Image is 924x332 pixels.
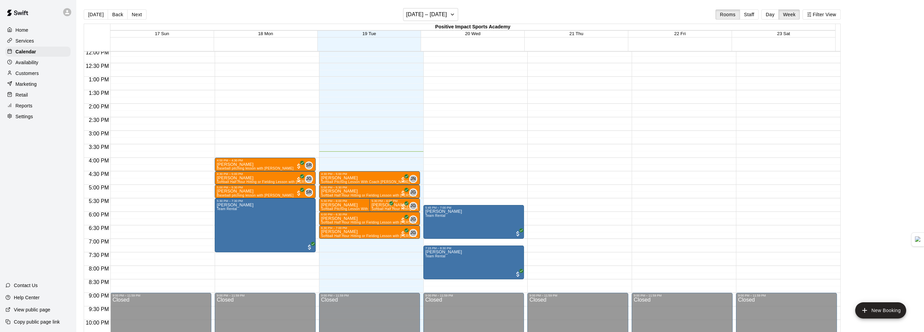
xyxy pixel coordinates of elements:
[87,117,111,123] span: 2:30 PM
[5,90,71,100] a: Retail
[308,188,313,197] span: Steve Ratzer
[215,171,316,185] div: 4:30 PM – 5:00 PM: Harper Burnett
[321,294,418,297] div: 9:00 PM – 11:59 PM
[217,172,314,176] div: 4:30 PM – 5:00 PM
[84,63,110,69] span: 12:30 PM
[514,271,521,278] span: All customers have paid
[425,254,446,258] span: Team Rental
[112,294,209,297] div: 9:00 PM – 11:59 PM
[5,47,71,57] div: Calendar
[425,294,522,297] div: 9:00 PM – 11:59 PM
[16,70,39,77] p: Customers
[87,104,111,109] span: 2:00 PM
[5,111,71,122] a: Settings
[305,175,313,183] div: Jaden Goodwin
[5,79,71,89] div: Marketing
[127,9,146,20] button: Next
[306,189,312,196] span: SR
[108,9,128,20] button: Back
[321,207,410,211] span: Softball Pitching Lesson With Coach [PERSON_NAME]
[87,158,111,163] span: 4:00 PM
[409,202,417,210] div: Jaden Goodwin
[740,9,759,20] button: Staff
[409,229,417,237] div: Jaden Goodwin
[321,194,429,197] span: Softball Half Hour Hitting or Fielding Lesson with [PERSON_NAME]
[87,239,111,245] span: 7:00 PM
[5,36,71,46] div: Services
[84,320,110,326] span: 10:00 PM
[5,68,71,78] div: Customers
[16,81,37,87] p: Marketing
[425,214,446,218] span: Team Rental
[217,180,325,184] span: Softball Half Hour Hitting or Fielding Lesson with [PERSON_NAME]
[87,266,111,272] span: 8:00 PM
[14,294,39,301] p: Help Center
[411,189,416,196] span: JG
[295,190,302,197] span: All customers have paid
[16,48,36,55] p: Calendar
[514,230,521,237] span: All customers have paid
[412,188,417,197] span: Jaden Goodwin
[215,198,316,252] div: 5:30 PM – 7:30 PM: Team Rental
[217,294,314,297] div: 9:00 PM – 11:59 PM
[778,9,800,20] button: Week
[371,207,480,211] span: Softball Half Hour Hitting or Fielding Lesson with [PERSON_NAME]
[400,176,406,183] span: All customers have paid
[362,31,376,36] button: 19 Tue
[403,8,458,21] button: [DATE] – [DATE]
[465,31,480,36] button: 20 Wed
[306,176,312,182] span: JG
[412,202,417,210] span: Jaden Goodwin
[321,172,418,176] div: 4:30 PM – 5:00 PM
[16,37,34,44] p: Services
[87,198,111,204] span: 5:30 PM
[385,203,391,210] span: All customers have paid
[412,175,417,183] span: Julie Newlands
[84,9,108,20] button: [DATE]
[409,175,417,183] div: Julie Newlands
[14,318,60,325] p: Copy public page link
[155,31,169,36] button: 17 Sun
[217,199,314,203] div: 5:30 PM – 7:30 PM
[16,92,28,98] p: Retail
[738,294,835,297] div: 9:00 PM – 11:59 PM
[570,31,583,36] button: 21 Thu
[425,206,522,209] div: 5:45 PM – 7:00 PM
[87,131,111,136] span: 3:00 PM
[5,25,71,35] a: Home
[87,225,111,231] span: 6:30 PM
[321,186,418,189] div: 5:00 PM – 5:30 PM
[87,212,111,218] span: 6:00 PM
[674,31,686,36] button: 22 Fri
[295,176,302,183] span: All customers have paid
[321,213,418,216] div: 6:00 PM – 6:30 PM
[306,162,312,169] span: SR
[87,279,111,285] span: 8:30 PM
[308,161,313,170] span: Steve Ratzer
[5,57,71,68] div: Availability
[5,101,71,111] div: Reports
[411,176,416,182] span: JN
[319,212,420,225] div: 6:00 PM – 6:30 PM: Softball Half Hour Hitting or Fielding Lesson with Jaden
[16,113,33,120] p: Settings
[634,294,731,297] div: 9:00 PM – 11:59 PM
[87,185,111,190] span: 5:00 PM
[321,234,429,238] span: Softball Half Hour Hitting or Fielding Lesson with [PERSON_NAME]
[16,27,28,33] p: Home
[215,158,316,171] div: 4:00 PM – 4:30 PM: William Johnson
[400,230,406,237] span: All customers have paid
[321,180,410,184] span: Softball Pitching Lesson With Coach [PERSON_NAME]
[258,31,273,36] span: 18 Mon
[777,31,790,36] button: 23 Sat
[14,282,38,289] p: Contact Us
[84,50,110,55] span: 12:00 PM
[321,221,429,224] span: Softball Half Hour Hitting or Fielding Lesson with [PERSON_NAME]
[412,229,417,237] span: Jaden Goodwin
[217,167,293,170] span: Baseball pitching lesson with [PERSON_NAME]
[87,252,111,258] span: 7:30 PM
